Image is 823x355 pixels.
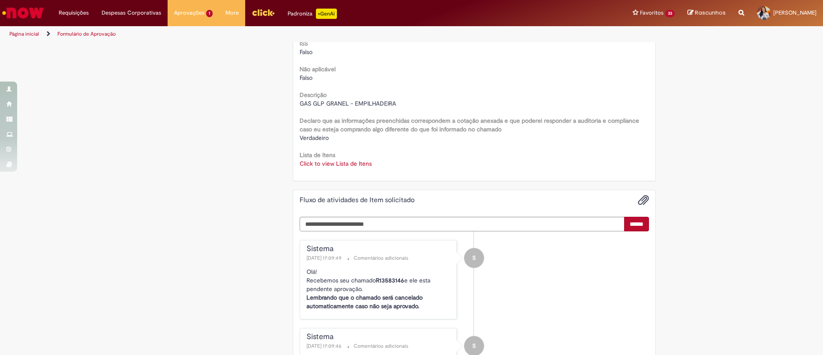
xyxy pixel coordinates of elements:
span: Despesas Corporativas [102,9,161,17]
button: Adicionar anexos [638,194,649,206]
b: Descrição [300,91,327,99]
div: Padroniza [288,9,337,19]
span: GAS GLP GRANEL - EMPILHADEIRA [300,100,396,107]
b: Lista de Itens [300,151,335,159]
img: click_logo_yellow_360x200.png [252,6,275,19]
span: Falso [300,48,312,56]
b: R13583146 [376,276,404,284]
h2: Fluxo de atividades de Item solicitado Histórico de tíquete [300,197,415,204]
b: Declaro que as informações preenchidas correspondem a cotação anexada e que poderei responder a a... [300,117,639,133]
textarea: Digite sua mensagem aqui... [300,217,625,231]
small: Comentários adicionais [354,255,408,262]
span: Verdadeiro [300,134,329,142]
span: Rascunhos [695,9,726,17]
span: Falso [300,74,312,82]
span: [DATE] 17:09:46 [306,343,343,349]
a: Página inicial [9,30,39,37]
img: ServiceNow [1,4,45,21]
span: S [472,248,476,268]
div: System [464,248,484,268]
a: Rascunhos [688,9,726,17]
b: Lembrando que o chamado será cancelado automaticamente caso não seja aprovado. [306,294,423,310]
p: Olá! Recebemos seu chamado e ele esta pendente aprovação. [306,267,453,310]
a: Formulário de Aprovação [57,30,116,37]
span: Aprovações [174,9,204,17]
a: Click to view Lista de Itens [300,160,372,167]
p: +GenAi [316,9,337,19]
small: Comentários adicionais [354,343,408,350]
b: Não aplicável [300,65,336,73]
b: ISS [300,39,308,47]
span: 1 [206,10,213,17]
span: Favoritos [640,9,664,17]
span: More [225,9,239,17]
div: Sistema [306,245,453,253]
span: 33 [665,10,675,17]
span: Requisições [59,9,89,17]
span: [PERSON_NAME] [773,9,817,16]
div: Sistema [306,333,453,341]
span: [DATE] 17:09:49 [306,255,343,261]
ul: Trilhas de página [6,26,542,42]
